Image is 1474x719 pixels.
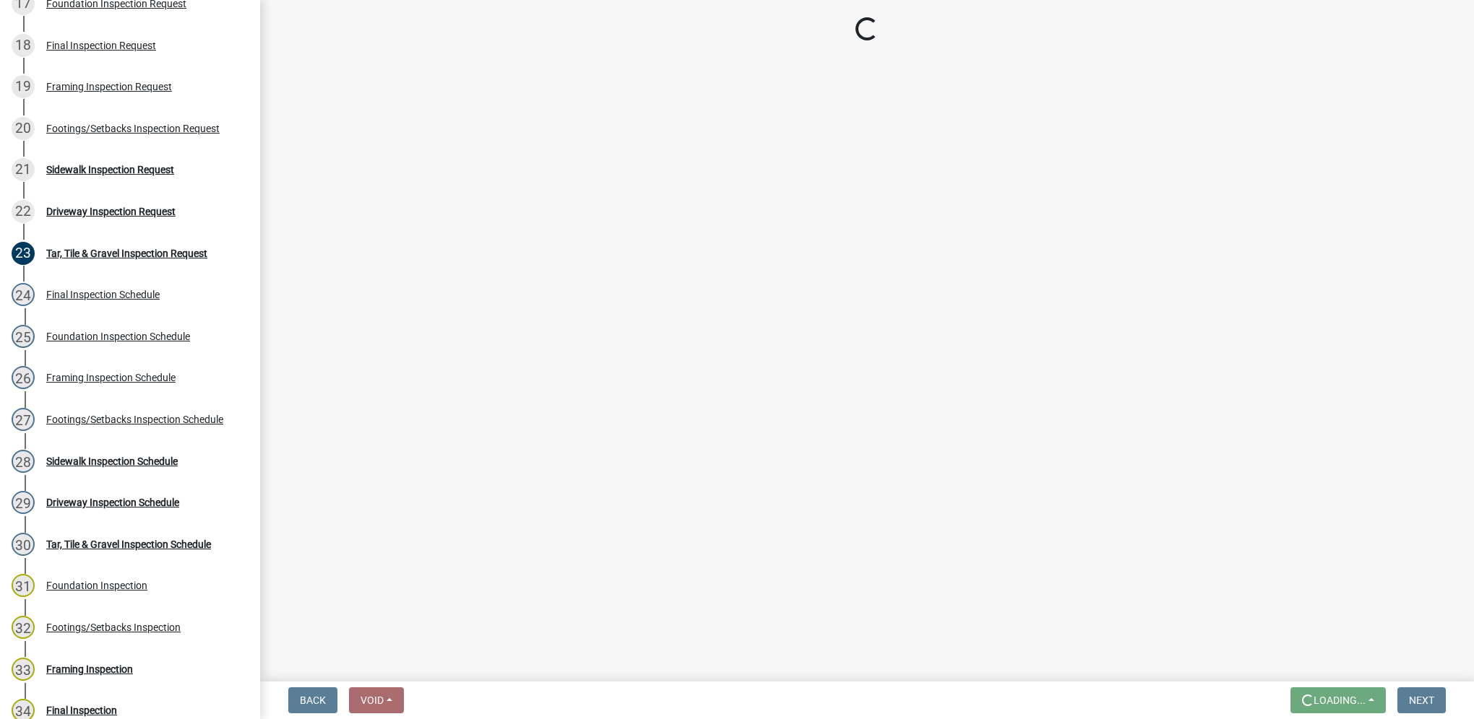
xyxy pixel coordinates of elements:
[12,408,35,431] div: 27
[12,450,35,473] div: 28
[288,687,337,713] button: Back
[46,82,172,92] div: Framing Inspection Request
[46,414,223,424] div: Footings/Setbacks Inspection Schedule
[12,34,35,57] div: 18
[12,75,35,98] div: 19
[46,622,181,632] div: Footings/Setbacks Inspection
[12,158,35,181] div: 21
[46,664,133,674] div: Framing Inspection
[46,580,147,591] div: Foundation Inspection
[46,248,207,258] div: Tar, Tile & Gravel Inspection Request
[46,40,156,51] div: Final Inspection Request
[46,123,220,134] div: Footings/Setbacks Inspection Request
[361,694,384,706] span: Void
[300,694,326,706] span: Back
[12,325,35,348] div: 25
[12,658,35,681] div: 33
[12,242,35,265] div: 23
[12,117,35,140] div: 20
[12,200,35,223] div: 22
[46,372,176,383] div: Framing Inspection Schedule
[46,456,178,466] div: Sidewalk Inspection Schedule
[12,283,35,306] div: 24
[1314,694,1366,706] span: Loading...
[46,539,211,549] div: Tar, Tile & Gravel Inspection Schedule
[46,206,176,217] div: Driveway Inspection Request
[12,574,35,597] div: 31
[1397,687,1446,713] button: Next
[46,705,117,715] div: Final Inspection
[1290,687,1386,713] button: Loading...
[1409,694,1434,706] span: Next
[46,165,174,175] div: Sidewalk Inspection Request
[46,497,179,507] div: Driveway Inspection Schedule
[349,687,404,713] button: Void
[12,366,35,389] div: 26
[46,331,190,341] div: Foundation Inspection Schedule
[12,533,35,556] div: 30
[12,616,35,639] div: 32
[46,289,160,300] div: Final Inspection Schedule
[12,491,35,514] div: 29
